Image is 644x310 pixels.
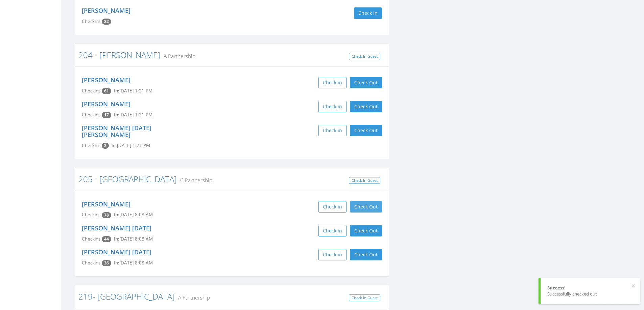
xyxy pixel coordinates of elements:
span: In: [DATE] 8:08 AM [114,236,153,242]
button: Check Out [350,101,382,112]
span: Checkins: [82,112,102,118]
span: Checkin count [102,19,111,25]
a: 219- [GEOGRAPHIC_DATA] [78,291,175,302]
span: Checkin count [102,260,111,266]
a: [PERSON_NAME] [DATE] [82,224,151,232]
button: Check in [318,225,347,236]
span: In: [DATE] 1:21 PM [114,112,152,118]
button: Check Out [350,77,382,88]
button: Check Out [350,225,382,236]
small: C Partnership [177,176,212,184]
a: [PERSON_NAME] [82,76,130,84]
button: Check Out [350,201,382,213]
a: 204 - [PERSON_NAME] [78,49,160,60]
button: × [631,283,635,289]
span: Checkin count [102,88,111,94]
button: Check in [354,7,382,19]
span: Checkin count [102,143,109,149]
a: Check In Guest [349,53,380,60]
span: Checkin count [102,112,111,118]
span: Checkins: [82,88,102,94]
a: [PERSON_NAME] [82,6,130,15]
small: A Partnership [160,52,195,60]
a: Check In Guest [349,294,380,302]
span: In: [DATE] 1:21 PM [112,142,150,148]
button: Check in [318,125,347,136]
span: Checkins: [82,260,102,266]
span: Checkin count [102,212,111,218]
a: [PERSON_NAME] [82,200,130,208]
button: Check in [318,201,347,213]
button: Check in [318,101,347,112]
button: Check Out [350,249,382,260]
a: [PERSON_NAME] [82,100,130,108]
button: Check in [318,77,347,88]
span: Checkin count [102,236,111,242]
span: In: [DATE] 8:08 AM [114,212,153,218]
span: Checkins: [82,212,102,218]
div: Success! [547,285,633,291]
a: Check In Guest [349,177,380,184]
button: Check in [318,249,347,260]
span: Checkins: [82,18,102,24]
span: In: [DATE] 1:21 PM [114,88,152,94]
span: In: [DATE] 8:08 AM [114,260,153,266]
a: [PERSON_NAME] [DATE] [82,248,151,256]
a: 205 - [GEOGRAPHIC_DATA] [78,173,177,185]
button: Check Out [350,125,382,136]
span: Checkins: [82,142,102,148]
div: Successfully checked out [547,291,633,297]
small: A Partnership [175,294,210,301]
span: Checkins: [82,236,102,242]
a: [PERSON_NAME] [DATE] [PERSON_NAME] [82,124,151,139]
